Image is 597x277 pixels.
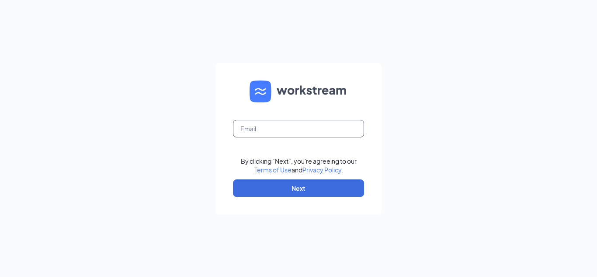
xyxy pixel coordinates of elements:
[233,120,364,137] input: Email
[254,166,292,174] a: Terms of Use
[233,179,364,197] button: Next
[241,157,357,174] div: By clicking "Next", you're agreeing to our and .
[302,166,341,174] a: Privacy Policy
[250,81,347,102] img: WS logo and Workstream text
